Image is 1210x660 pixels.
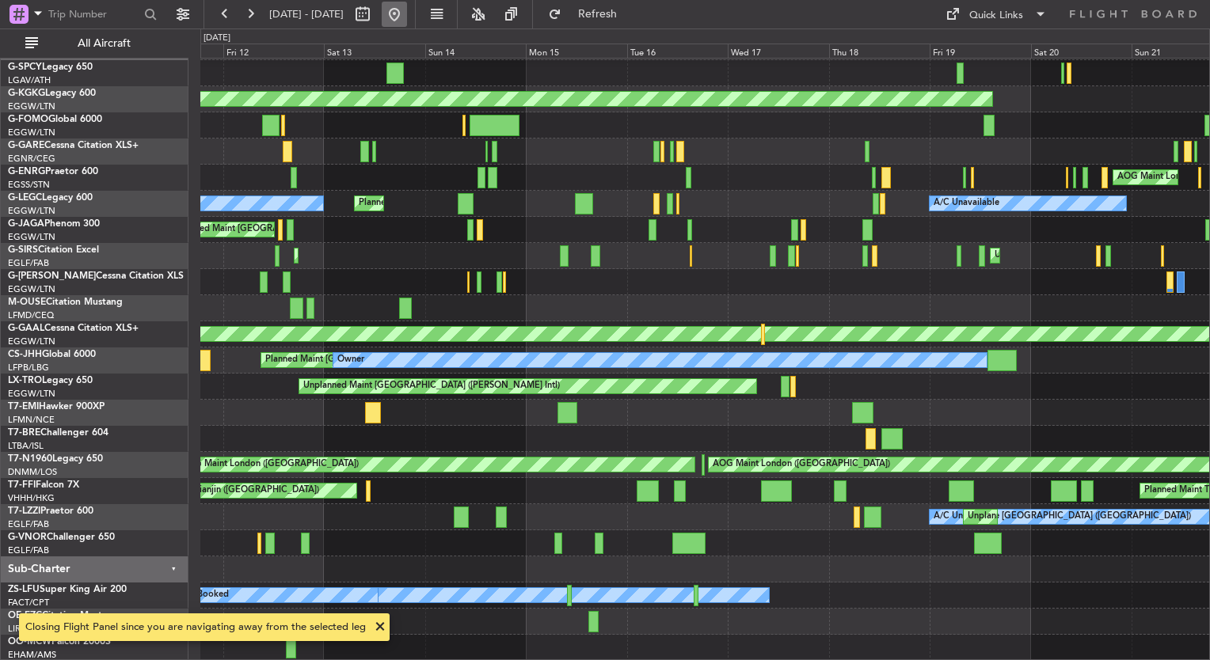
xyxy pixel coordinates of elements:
[8,219,100,229] a: G-JAGAPhenom 300
[1031,44,1132,58] div: Sat 20
[181,453,359,476] div: AOG Maint London ([GEOGRAPHIC_DATA])
[8,271,184,281] a: G-[PERSON_NAME]Cessna Citation XLS
[324,44,424,58] div: Sat 13
[8,428,40,438] span: T7-BRE
[728,44,828,58] div: Wed 17
[8,74,51,86] a: LGAV/ATH
[526,44,626,58] div: Mon 15
[8,179,50,191] a: EGSS/STN
[8,454,103,464] a: T7-N1960Legacy 650
[8,336,55,347] a: EGGW/LTN
[8,324,139,333] a: G-GAALCessna Citation XLS+
[8,193,93,203] a: G-LEGCLegacy 600
[8,585,127,594] a: ZS-LFUSuper King Air 200
[359,192,608,215] div: Planned Maint [GEOGRAPHIC_DATA] ([GEOGRAPHIC_DATA])
[565,9,631,20] span: Refresh
[930,44,1030,58] div: Fri 19
[8,127,55,138] a: EGGW/LTN
[8,480,79,490] a: T7-FFIFalcon 7X
[8,544,49,556] a: EGLF/FAB
[938,2,1055,27] button: Quick Links
[8,283,55,295] a: EGGW/LTN
[8,257,49,269] a: EGLF/FAB
[8,585,40,594] span: ZS-LFU
[829,44,930,58] div: Thu 18
[8,388,55,400] a: EGGW/LTN
[8,167,98,176] a: G-ENRGPraetor 600
[8,63,93,72] a: G-SPCYLegacy 650
[8,89,96,98] a: G-KGKGLegacy 600
[934,505,1191,529] div: A/C Unavailable [GEOGRAPHIC_DATA] ([GEOGRAPHIC_DATA])
[8,153,55,165] a: EGNR/CEG
[265,348,515,372] div: Planned Maint [GEOGRAPHIC_DATA] ([GEOGRAPHIC_DATA])
[8,362,49,374] a: LFPB/LBG
[337,348,364,372] div: Owner
[303,374,560,398] div: Unplanned Maint [GEOGRAPHIC_DATA] ([PERSON_NAME] Intl)
[8,309,54,321] a: LFMD/CEQ
[8,376,42,385] span: LX-TRO
[8,141,139,150] a: G-GARECessna Citation XLS+
[25,620,366,635] div: Closing Flight Panel since you are navigating away from the selected leg
[8,167,45,176] span: G-ENRG
[48,2,139,26] input: Trip Number
[223,44,324,58] div: Fri 12
[8,480,36,490] span: T7-FFI
[8,245,99,255] a: G-SIRSCitation Excel
[713,453,890,476] div: AOG Maint London ([GEOGRAPHIC_DATA])
[8,101,55,112] a: EGGW/LTN
[8,271,96,281] span: G-[PERSON_NAME]
[627,44,728,58] div: Tue 16
[8,298,123,307] a: M-OUSECitation Mustang
[541,2,636,27] button: Refresh
[8,350,42,359] span: CS-JHH
[204,32,230,45] div: [DATE]
[8,350,96,359] a: CS-JHHGlobal 6000
[8,414,55,426] a: LFMN/NCE
[8,518,49,530] a: EGLF/FAB
[8,324,44,333] span: G-GAAL
[8,205,55,217] a: EGGW/LTN
[269,7,344,21] span: [DATE] - [DATE]
[8,533,47,542] span: G-VNOR
[8,141,44,150] span: G-GARE
[8,115,102,124] a: G-FOMOGlobal 6000
[8,298,46,307] span: M-OUSE
[8,454,52,464] span: T7-N1960
[135,479,319,503] div: Planned Maint Tianjin ([GEOGRAPHIC_DATA])
[8,506,93,516] a: T7-LZZIPraetor 600
[8,63,42,72] span: G-SPCY
[8,402,105,412] a: T7-EMIHawker 900XP
[8,193,42,203] span: G-LEGC
[8,428,108,438] a: T7-BREChallenger 604
[934,192,999,215] div: A/C Unavailable
[8,402,39,412] span: T7-EMI
[41,38,167,49] span: All Aircraft
[8,376,93,385] a: LX-TROLegacy 650
[8,245,38,255] span: G-SIRS
[8,89,45,98] span: G-KGKG
[8,506,40,516] span: T7-LZZI
[17,31,172,56] button: All Aircraft
[8,231,55,243] a: EGGW/LTN
[8,492,55,504] a: VHHH/HKG
[8,466,57,478] a: DNMM/LOS
[969,8,1023,24] div: Quick Links
[8,115,48,124] span: G-FOMO
[8,440,44,452] a: LTBA/ISL
[8,533,115,542] a: G-VNORChallenger 650
[8,219,44,229] span: G-JAGA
